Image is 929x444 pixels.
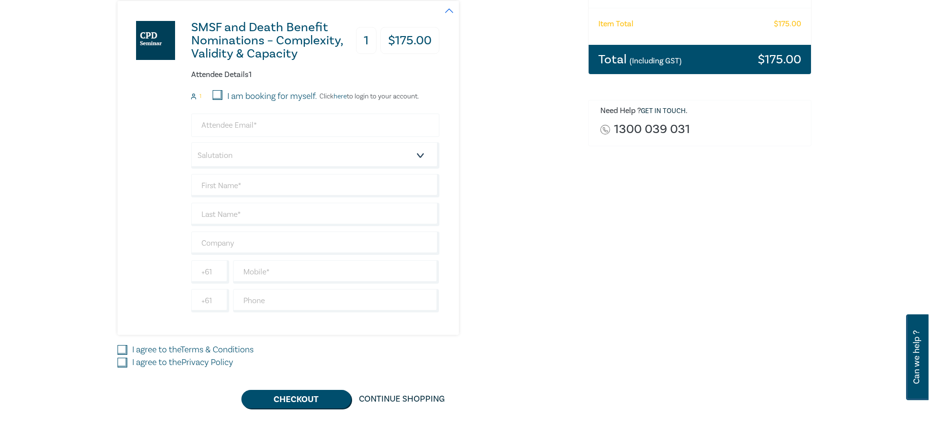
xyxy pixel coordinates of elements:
span: Can we help ? [912,320,921,394]
label: I agree to the [132,356,233,369]
h6: Attendee Details 1 [191,70,439,79]
input: Mobile* [233,260,439,284]
img: SMSF and Death Benefit Nominations – Complexity, Validity & Capacity [136,21,175,60]
a: here [334,92,347,101]
input: Company [191,232,439,255]
label: I am booking for myself. [227,90,317,103]
h3: Total [598,53,682,66]
h3: $ 175.00 [380,27,439,54]
input: Attendee Email* [191,114,439,137]
h6: Item Total [598,19,633,29]
h6: Need Help ? . [600,106,804,116]
input: +61 [191,289,229,312]
h3: $ 175.00 [758,53,801,66]
input: Last Name* [191,203,439,226]
h3: SMSF and Death Benefit Nominations – Complexity, Validity & Capacity [191,21,352,60]
input: Phone [233,289,439,312]
label: I agree to the [132,344,254,356]
input: First Name* [191,174,439,197]
a: Get in touch [641,107,686,116]
p: Click to login to your account. [317,93,419,100]
input: +61 [191,260,229,284]
h6: $ 175.00 [774,19,801,29]
a: Terms & Conditions [180,344,254,355]
small: 1 [199,93,201,100]
a: Continue Shopping [351,390,453,408]
a: 1300 039 031 [614,123,690,136]
small: (Including GST) [630,56,682,66]
h3: 1 [356,27,376,54]
button: Checkout [241,390,351,408]
a: Privacy Policy [181,357,233,368]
